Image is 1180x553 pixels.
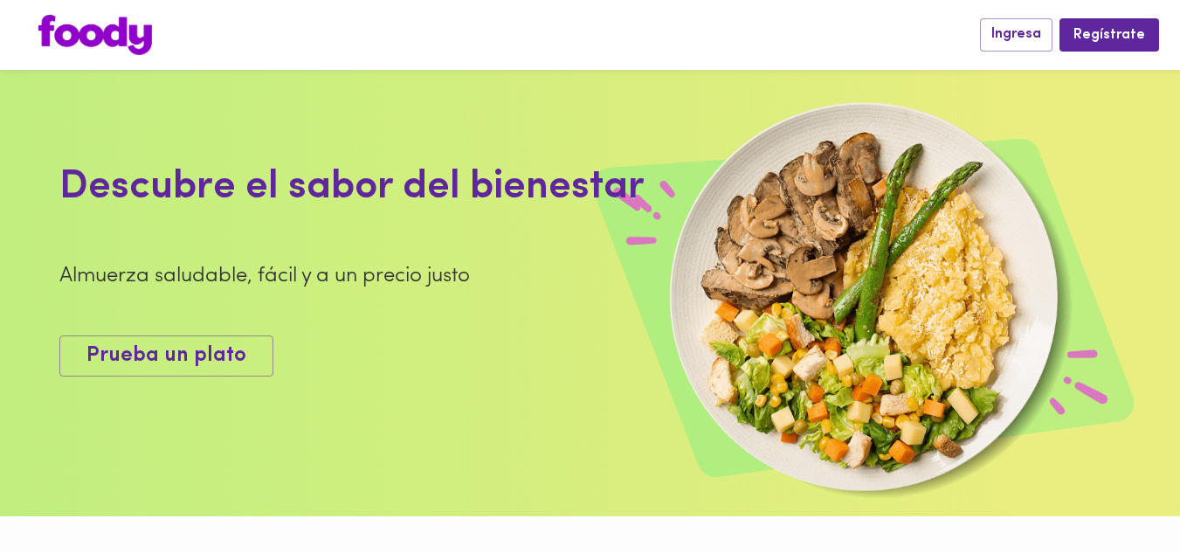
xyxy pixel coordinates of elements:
button: Regístrate [1059,18,1159,51]
div: Descubre el sabor del bienestar [59,159,768,217]
span: Prueba un plato [86,343,246,369]
img: logo.png [38,15,152,55]
span: Regístrate [1073,27,1145,44]
span: Ingresa [991,26,1041,43]
iframe: Messagebird Livechat Widget [1079,452,1163,536]
div: Almuerza saludable, fácil y a un precio justo [59,261,768,291]
button: Prueba un plato [59,335,273,377]
button: Ingresa [980,18,1052,51]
